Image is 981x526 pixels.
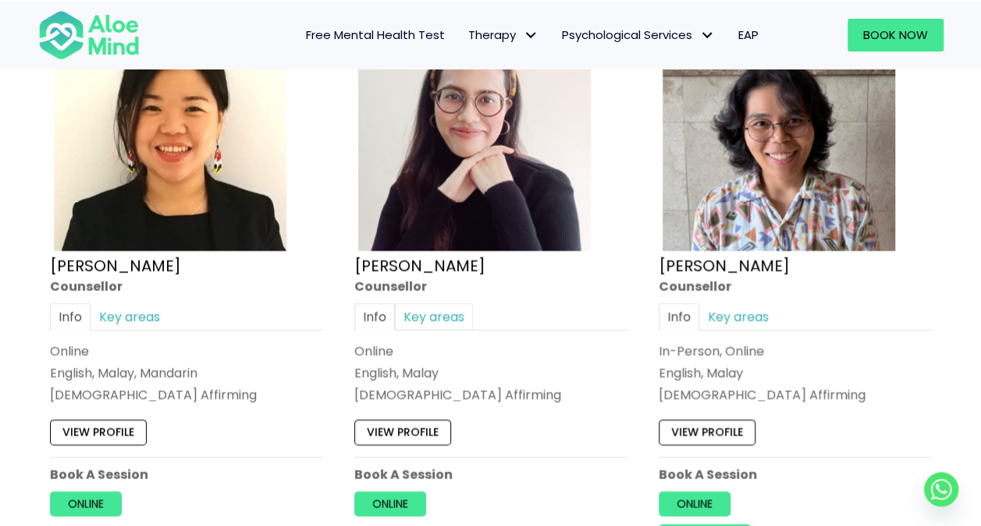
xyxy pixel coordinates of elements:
[659,492,730,517] a: Online
[306,27,445,43] span: Free Mental Health Test
[395,304,473,331] a: Key areas
[696,23,719,46] span: Psychological Services: submenu
[550,19,727,52] a: Psychological ServicesPsychological Services: submenu
[354,277,627,295] div: Counsellor
[50,304,91,331] a: Info
[457,19,550,52] a: TherapyTherapy: submenu
[50,492,122,517] a: Online
[50,277,323,295] div: Counsellor
[738,27,759,43] span: EAP
[659,277,932,295] div: Counsellor
[468,27,538,43] span: Therapy
[354,304,395,331] a: Info
[91,304,169,331] a: Key areas
[50,386,323,404] div: [DEMOGRAPHIC_DATA] Affirming
[659,364,932,382] p: English, Malay
[924,472,958,506] a: Whatsapp
[54,19,286,251] img: Karen Counsellor
[38,9,140,61] img: Aloe mind Logo
[848,19,944,52] a: Book Now
[50,420,147,445] a: View profile
[354,466,627,484] p: Book A Session
[50,343,323,361] div: Online
[659,254,790,276] a: [PERSON_NAME]
[50,466,323,484] p: Book A Session
[160,19,770,52] nav: Menu
[663,19,895,251] img: zafeera counsellor
[520,23,542,46] span: Therapy: submenu
[659,386,932,404] div: [DEMOGRAPHIC_DATA] Affirming
[354,420,451,445] a: View profile
[294,19,457,52] a: Free Mental Health Test
[354,492,426,517] a: Online
[354,254,485,276] a: [PERSON_NAME]
[50,364,323,382] p: English, Malay, Mandarin
[358,19,591,251] img: Therapist Photo Update
[354,364,627,382] p: English, Malay
[659,466,932,484] p: Book A Session
[727,19,770,52] a: EAP
[562,27,715,43] span: Psychological Services
[354,343,627,361] div: Online
[354,386,627,404] div: [DEMOGRAPHIC_DATA] Affirming
[659,420,755,445] a: View profile
[50,254,181,276] a: [PERSON_NAME]
[659,304,699,331] a: Info
[659,343,932,361] div: In-Person, Online
[863,27,928,43] span: Book Now
[699,304,777,331] a: Key areas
